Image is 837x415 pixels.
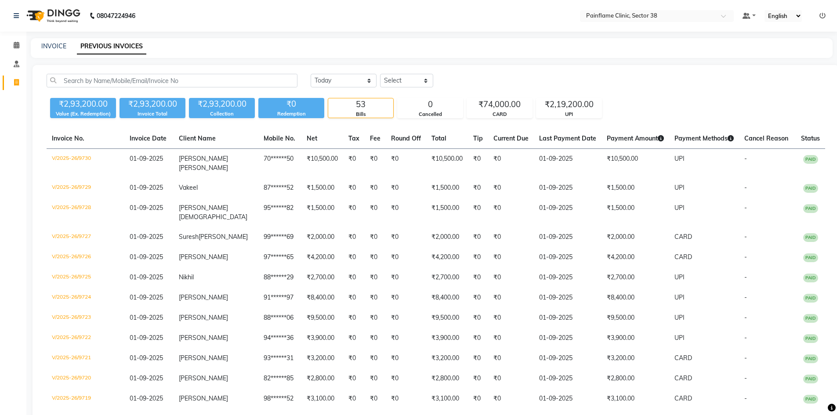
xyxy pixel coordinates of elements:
[365,348,386,368] td: ₹0
[744,293,747,301] span: -
[744,394,747,402] span: -
[488,267,534,288] td: ₹0
[130,354,163,362] span: 01-09-2025
[97,4,135,28] b: 08047224946
[488,389,534,409] td: ₹0
[607,134,664,142] span: Payment Amount
[803,204,818,213] span: PAID
[179,164,228,172] span: [PERSON_NAME]
[130,155,163,162] span: 01-09-2025
[179,293,228,301] span: [PERSON_NAME]
[348,134,359,142] span: Tax
[534,348,601,368] td: 01-09-2025
[601,368,669,389] td: ₹2,800.00
[674,155,685,162] span: UPI
[674,354,692,362] span: CARD
[468,348,488,368] td: ₹0
[179,134,216,142] span: Client Name
[47,74,297,87] input: Search by Name/Mobile/Email/Invoice No
[803,334,818,343] span: PAID
[431,134,446,142] span: Total
[386,348,426,368] td: ₹0
[179,233,199,241] span: Suresh
[301,267,343,288] td: ₹2,700.00
[343,227,365,247] td: ₹0
[803,375,818,383] span: PAID
[47,368,124,389] td: V/2025-26/9720
[534,178,601,198] td: 01-09-2025
[189,110,255,118] div: Collection
[744,374,747,382] span: -
[534,308,601,328] td: 01-09-2025
[674,293,685,301] span: UPI
[47,149,124,178] td: V/2025-26/9730
[488,247,534,267] td: ₹0
[50,110,116,118] div: Value (Ex. Redemption)
[426,149,468,178] td: ₹10,500.00
[365,308,386,328] td: ₹0
[488,328,534,348] td: ₹0
[601,348,669,368] td: ₹3,200.00
[488,348,534,368] td: ₹0
[328,98,393,111] div: 53
[744,184,747,191] span: -
[398,111,463,118] div: Cancelled
[301,348,343,368] td: ₹3,200.00
[301,308,343,328] td: ₹9,500.00
[47,288,124,308] td: V/2025-26/9724
[130,273,163,281] span: 01-09-2025
[386,267,426,288] td: ₹0
[370,134,380,142] span: Fee
[426,247,468,267] td: ₹4,200.00
[674,273,685,281] span: UPI
[130,293,163,301] span: 01-09-2025
[534,288,601,308] td: 01-09-2025
[179,354,228,362] span: [PERSON_NAME]
[130,184,163,191] span: 01-09-2025
[343,288,365,308] td: ₹0
[343,328,365,348] td: ₹0
[803,233,818,242] span: PAID
[674,134,734,142] span: Payment Methods
[179,314,228,321] span: [PERSON_NAME]
[488,198,534,227] td: ₹0
[264,134,295,142] span: Mobile No.
[488,149,534,178] td: ₹0
[130,314,163,321] span: 01-09-2025
[301,198,343,227] td: ₹1,500.00
[301,328,343,348] td: ₹3,900.00
[674,394,692,402] span: CARD
[468,227,488,247] td: ₹0
[179,184,198,191] span: Vakeel
[674,374,692,382] span: CARD
[744,233,747,241] span: -
[601,149,669,178] td: ₹10,500.00
[803,314,818,323] span: PAID
[801,134,820,142] span: Status
[301,368,343,389] td: ₹2,800.00
[301,389,343,409] td: ₹3,100.00
[426,389,468,409] td: ₹3,100.00
[365,328,386,348] td: ₹0
[386,178,426,198] td: ₹0
[199,233,248,241] span: [PERSON_NAME]
[803,155,818,164] span: PAID
[539,134,596,142] span: Last Payment Date
[534,368,601,389] td: 01-09-2025
[386,198,426,227] td: ₹0
[601,267,669,288] td: ₹2,700.00
[50,98,116,110] div: ₹2,93,200.00
[534,267,601,288] td: 01-09-2025
[803,294,818,303] span: PAID
[77,39,146,54] a: PREVIOUS INVOICES
[365,149,386,178] td: ₹0
[803,184,818,193] span: PAID
[468,267,488,288] td: ₹0
[130,233,163,241] span: 01-09-2025
[601,389,669,409] td: ₹3,100.00
[601,288,669,308] td: ₹8,400.00
[47,267,124,288] td: V/2025-26/9725
[47,198,124,227] td: V/2025-26/9728
[47,348,124,368] td: V/2025-26/9721
[47,247,124,267] td: V/2025-26/9726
